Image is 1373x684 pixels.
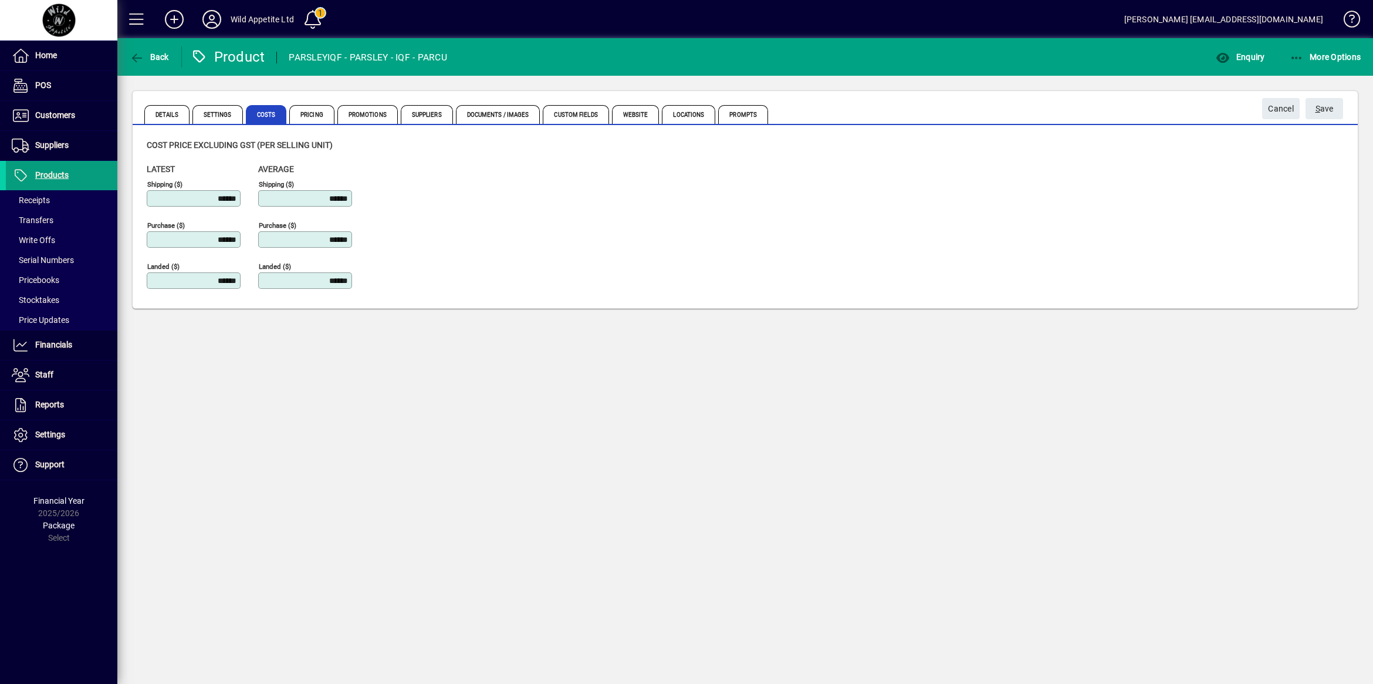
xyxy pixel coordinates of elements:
span: Promotions [337,105,398,124]
div: Product [191,48,265,66]
span: Customers [35,110,75,120]
span: Enquiry [1216,52,1264,62]
button: Cancel [1262,98,1300,119]
mat-label: Landed ($) [259,262,291,271]
button: More Options [1287,46,1364,68]
span: Write Offs [12,235,55,245]
a: Pricebooks [6,270,117,290]
span: Receipts [12,196,50,205]
span: Pricing [289,105,334,124]
div: PARSLEYIQF - PARSLEY - IQF - PARCU [289,48,447,67]
span: Price Updates [12,315,69,325]
span: Costs [246,105,287,124]
a: Price Updates [6,310,117,330]
span: POS [35,80,51,90]
span: Stocktakes [12,295,59,305]
mat-label: Landed ($) [147,262,180,271]
span: Custom Fields [543,105,608,124]
span: Documents / Images [456,105,540,124]
span: Transfers [12,215,53,225]
a: Write Offs [6,230,117,250]
a: Transfers [6,210,117,230]
span: ave [1315,99,1334,119]
span: Average [258,164,294,174]
span: Locations [662,105,715,124]
button: Profile [193,9,231,30]
a: Settings [6,420,117,450]
mat-label: Shipping ($) [259,180,294,188]
button: Save [1306,98,1343,119]
span: Website [612,105,660,124]
span: Serial Numbers [12,255,74,265]
mat-label: Shipping ($) [147,180,182,188]
div: [PERSON_NAME] [EMAIL_ADDRESS][DOMAIN_NAME] [1124,10,1323,29]
span: Home [35,50,57,60]
button: Enquiry [1213,46,1267,68]
span: Latest [147,164,175,174]
span: Suppliers [401,105,453,124]
span: Details [144,105,190,124]
a: Serial Numbers [6,250,117,270]
a: Receipts [6,190,117,210]
span: Settings [192,105,243,124]
a: Stocktakes [6,290,117,310]
a: Customers [6,101,117,130]
span: Cost price excluding GST (per selling unit) [147,140,333,150]
a: Suppliers [6,131,117,160]
a: Support [6,450,117,480]
span: Suppliers [35,140,69,150]
a: Staff [6,360,117,390]
a: Knowledge Base [1335,2,1358,41]
button: Back [127,46,172,68]
span: Staff [35,370,53,379]
a: POS [6,71,117,100]
span: More Options [1290,52,1361,62]
app-page-header-button: Back [117,46,182,68]
span: Financials [35,340,72,349]
div: Wild Appetite Ltd [231,10,294,29]
a: Financials [6,331,117,360]
mat-label: Purchase ($) [147,221,185,230]
span: Financial Year [33,496,84,506]
span: Back [130,52,169,62]
span: Settings [35,430,65,439]
span: S [1315,104,1320,113]
span: Support [35,460,65,469]
span: Package [43,521,75,530]
span: Cancel [1268,99,1294,119]
span: Pricebooks [12,275,59,285]
a: Reports [6,390,117,420]
button: Add [155,9,193,30]
span: Prompts [718,105,768,124]
a: Home [6,41,117,70]
span: Products [35,170,69,180]
span: Reports [35,400,64,409]
mat-label: Purchase ($) [259,221,296,230]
